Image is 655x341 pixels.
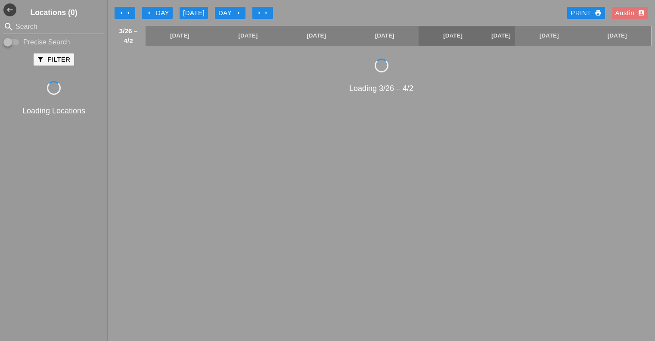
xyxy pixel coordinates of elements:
i: arrow_right [235,9,242,16]
div: Loading Locations [2,105,106,117]
button: Day [215,7,245,19]
label: Precise Search [23,38,70,47]
button: Shrink Sidebar [3,3,16,16]
a: [DATE] [583,26,651,46]
i: arrow_right [263,9,270,16]
i: search [3,22,14,32]
i: arrow_left [118,9,125,16]
a: [DATE] [282,26,351,46]
div: Day [146,8,169,18]
a: Print [567,7,605,19]
i: west [3,3,16,16]
i: arrow_right [256,9,263,16]
button: Move Back 1 Week [115,7,135,19]
div: Filter [37,55,70,65]
button: [DATE] [180,7,208,19]
i: print [595,9,602,16]
a: [DATE] [351,26,419,46]
a: [DATE] [515,26,584,46]
div: Loading 3/26 – 4/2 [111,83,652,94]
button: Day [142,7,173,19]
div: Print [571,8,601,18]
input: Search [16,20,92,34]
button: Filter [34,53,74,66]
i: account_box [638,9,645,16]
i: arrow_left [146,9,152,16]
a: [DATE] [146,26,214,46]
button: Move Ahead 1 Week [252,7,273,19]
a: [DATE] [419,26,487,46]
div: Austin [615,8,645,18]
div: Enable Precise search to match search terms exactly. [3,37,104,47]
div: [DATE] [183,8,205,18]
span: 3/26 – 4/2 [115,26,141,46]
button: Austin [612,7,648,19]
i: filter_alt [37,56,44,63]
i: arrow_left [125,9,132,16]
div: Day [218,8,242,18]
a: [DATE] [214,26,282,46]
a: [DATE] [487,26,515,46]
